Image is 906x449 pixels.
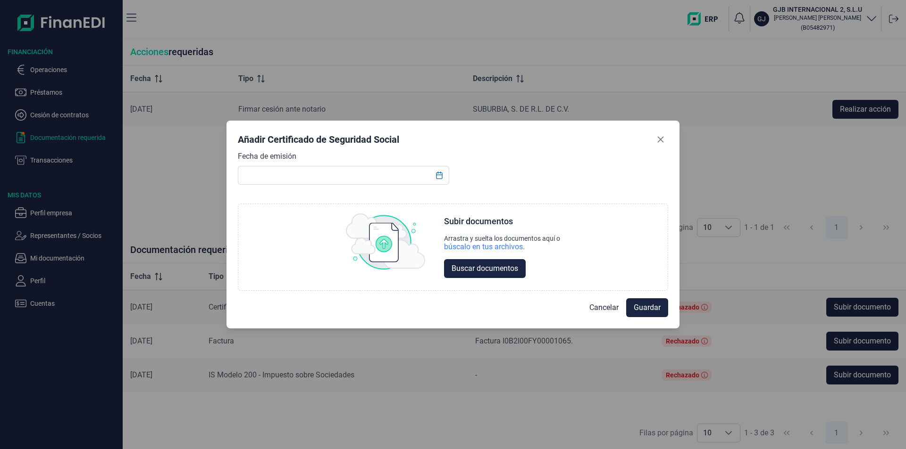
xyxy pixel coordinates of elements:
button: Guardar [626,298,668,317]
span: Guardar [634,302,661,313]
button: Close [653,132,668,147]
img: upload img [346,213,425,270]
button: Choose Date [430,167,448,184]
div: búscalo en tus archivos. [444,242,560,252]
label: Fecha de emisión [238,151,296,162]
span: Buscar documentos [452,263,518,274]
button: Buscar documentos [444,259,526,278]
button: Cancelar [582,298,626,317]
div: búscalo en tus archivos. [444,242,525,252]
span: Cancelar [589,302,619,313]
div: Añadir Certificado de Seguridad Social [238,133,399,146]
div: Subir documentos [444,216,513,227]
div: Arrastra y suelta los documentos aquí o [444,235,560,242]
